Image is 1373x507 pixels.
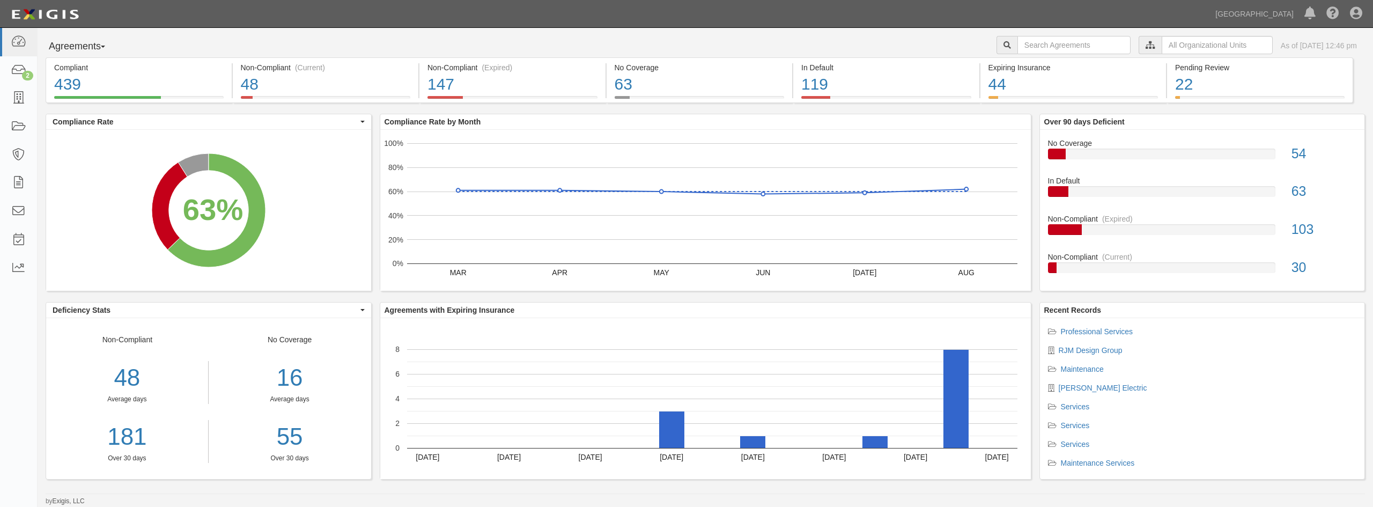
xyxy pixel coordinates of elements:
b: Over 90 days Deficient [1044,117,1125,126]
a: Non-Compliant(Current)48 [233,96,419,105]
text: [DATE] [660,453,683,461]
text: JUN [756,268,770,277]
text: 0 [395,444,400,452]
img: logo-5460c22ac91f19d4615b14bd174203de0afe785f0fc80cf4dbbc73dc1793850b.png [8,5,82,24]
a: In Default119 [793,96,979,105]
div: 22 [1175,73,1345,96]
a: Non-Compliant(Expired)103 [1048,214,1357,252]
a: Professional Services [1061,327,1133,336]
div: 44 [988,73,1158,96]
div: 63 [615,73,785,96]
div: 16 [217,361,363,395]
text: AUG [958,268,974,277]
a: RJM Design Group [1059,346,1123,355]
b: Recent Records [1044,306,1102,314]
div: Non-Compliant [1040,252,1365,262]
a: Expiring Insurance44 [980,96,1167,105]
text: APR [552,268,567,277]
text: [DATE] [497,453,520,461]
div: No Coverage [209,334,371,463]
div: 2 [22,71,33,80]
div: Non-Compliant (Expired) [427,62,597,73]
b: Agreements with Expiring Insurance [385,306,515,314]
text: [DATE] [416,453,439,461]
button: Compliance Rate [46,114,371,129]
div: Over 30 days [217,454,363,463]
text: 0% [392,259,403,268]
text: 8 [395,345,400,354]
a: In Default63 [1048,175,1357,214]
div: 119 [801,73,971,96]
span: Compliance Rate [53,116,358,127]
text: 80% [388,163,403,172]
div: 63 [1283,182,1364,201]
div: 48 [46,361,208,395]
div: (Current) [295,62,325,73]
div: (Current) [1102,252,1132,262]
div: Expiring Insurance [988,62,1158,73]
div: Pending Review [1175,62,1345,73]
div: In Default [1040,175,1365,186]
text: 20% [388,235,403,244]
div: In Default [801,62,971,73]
a: [GEOGRAPHIC_DATA] [1210,3,1299,25]
a: Non-Compliant(Expired)147 [419,96,606,105]
div: As of [DATE] 12:46 pm [1281,40,1357,51]
div: (Expired) [1102,214,1133,224]
a: Maintenance [1061,365,1104,373]
div: 63% [183,188,243,231]
input: Search Agreements [1017,36,1131,54]
a: 181 [46,420,208,454]
a: Exigis, LLC [53,497,85,505]
div: Compliant [54,62,224,73]
a: Services [1061,440,1090,449]
span: Deficiency Stats [53,305,358,315]
a: 55 [217,420,363,454]
div: Non-Compliant (Current) [241,62,411,73]
svg: A chart. [46,130,371,291]
text: [DATE] [903,453,927,461]
small: by [46,497,85,506]
div: Non-Compliant [1040,214,1365,224]
text: 6 [395,370,400,378]
text: 60% [388,187,403,196]
a: Compliant439 [46,96,232,105]
div: (Expired) [482,62,512,73]
a: Services [1061,421,1090,430]
text: 2 [395,419,400,428]
a: Services [1061,402,1090,411]
b: Compliance Rate by Month [385,117,481,126]
div: Average days [46,395,208,404]
div: Average days [217,395,363,404]
text: [DATE] [853,268,876,277]
div: Non-Compliant [46,334,209,463]
text: [DATE] [985,453,1008,461]
div: 103 [1283,220,1364,239]
div: 30 [1283,258,1364,277]
a: Pending Review22 [1167,96,1353,105]
div: 439 [54,73,224,96]
button: Deficiency Stats [46,303,371,318]
a: Non-Compliant(Current)30 [1048,252,1357,282]
svg: A chart. [380,130,1031,291]
a: Maintenance Services [1061,459,1135,467]
text: 100% [384,139,403,148]
div: 54 [1283,144,1364,164]
text: [DATE] [822,453,846,461]
svg: A chart. [380,318,1031,479]
div: No Coverage [615,62,785,73]
button: Agreements [46,36,126,57]
text: [DATE] [741,453,764,461]
a: [PERSON_NAME] Electric [1059,384,1147,392]
div: No Coverage [1040,138,1365,149]
text: MAR [449,268,466,277]
text: [DATE] [578,453,602,461]
i: Help Center - Complianz [1326,8,1339,20]
a: No Coverage63 [607,96,793,105]
a: No Coverage54 [1048,138,1357,176]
